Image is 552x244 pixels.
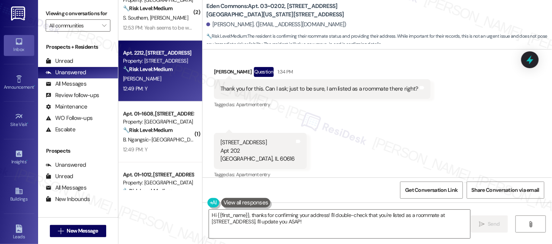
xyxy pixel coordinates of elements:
[26,158,27,163] span: •
[4,185,34,205] a: Buildings
[46,103,88,111] div: Maintenance
[50,225,106,237] button: New Message
[38,147,118,155] div: Prospects
[471,215,508,233] button: Send
[150,14,188,21] span: [PERSON_NAME]
[123,110,193,118] div: Apt. 01~1608, [STREET_ADDRESS][GEOGRAPHIC_DATA][US_STATE][STREET_ADDRESS]
[405,186,458,194] span: Get Conversation Link
[206,2,359,19] b: Eden Commons: Apt. 03~0202, [STREET_ADDRESS][GEOGRAPHIC_DATA][US_STATE][STREET_ADDRESS]
[46,69,86,77] div: Unanswered
[123,14,150,21] span: S. Southern
[4,35,34,56] a: Inbox
[4,147,34,168] a: Insights •
[123,24,231,31] div: 12:53 PM: Yeah seems to be working now, thanks!
[209,210,470,238] textarea: Hi {{first_name}}, thanks for confirming your address! I'll double-check that you're listed as a ...
[46,80,86,88] div: All Messages
[467,182,544,199] button: Share Conversation via email
[220,85,418,93] div: Thank you for this. Can I ask; just to be sure, I am listed as a roommate there right?
[49,19,98,32] input: All communities
[123,136,202,143] span: B. Ngangsic-[GEOGRAPHIC_DATA]
[123,49,193,57] div: Apt. 2212, [STREET_ADDRESS]
[528,221,534,227] i: 
[206,32,552,49] span: : The resident is confirming their roommate status and providing their address. While important f...
[123,171,193,179] div: Apt. 01~1012, [STREET_ADDRESS][PERSON_NAME]
[34,83,35,89] span: •
[488,220,499,228] span: Send
[214,67,431,79] div: [PERSON_NAME]
[27,121,29,126] span: •
[11,6,27,21] img: ResiDesk Logo
[276,68,293,76] div: 1:34 PM
[123,75,161,82] span: [PERSON_NAME]
[479,221,485,227] i: 
[123,188,172,195] strong: 🔧 Risk Level: Medium
[123,57,193,65] div: Property: [STREET_ADDRESS]
[46,126,75,134] div: Escalate
[123,118,193,126] div: Property: [GEOGRAPHIC_DATA]
[67,227,98,235] span: New Message
[58,228,64,234] i: 
[4,222,34,243] a: Leads
[236,101,270,108] span: Apartment entry
[472,186,539,194] span: Share Conversation via email
[206,21,346,29] div: [PERSON_NAME]. ([EMAIL_ADDRESS][DOMAIN_NAME])
[214,99,431,110] div: Tagged as:
[123,5,172,12] strong: 🔧 Risk Level: Medium
[46,184,86,192] div: All Messages
[206,33,247,39] strong: 🔧 Risk Level: Medium
[123,146,147,153] div: 12:49 PM: Y
[214,169,307,180] div: Tagged as:
[38,216,118,224] div: Residents
[254,67,274,77] div: Question
[46,161,86,169] div: Unanswered
[38,43,118,51] div: Prospects + Residents
[46,91,99,99] div: Review follow-ups
[400,182,463,199] button: Get Conversation Link
[123,127,172,134] strong: 🔧 Risk Level: Medium
[102,22,106,29] i: 
[46,195,90,203] div: New Inbounds
[46,57,73,65] div: Unread
[220,139,295,163] div: [STREET_ADDRESS] Apt 202 [GEOGRAPHIC_DATA], IL 60616
[123,85,147,92] div: 12:49 PM: Y
[46,114,93,122] div: WO Follow-ups
[123,179,193,187] div: Property: [GEOGRAPHIC_DATA]
[236,171,270,178] span: Apartment entry
[4,110,34,131] a: Site Visit •
[46,8,110,19] label: Viewing conversations for
[123,66,172,73] strong: 🔧 Risk Level: Medium
[46,172,73,180] div: Unread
